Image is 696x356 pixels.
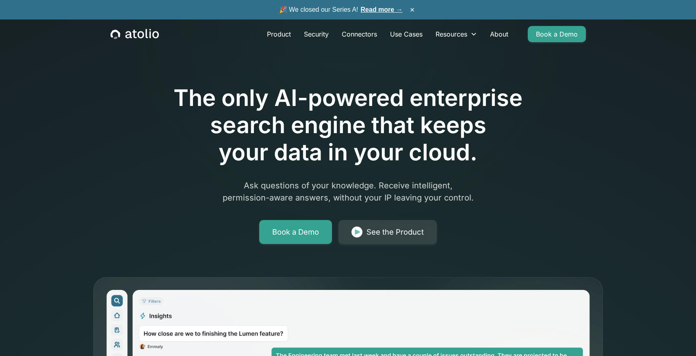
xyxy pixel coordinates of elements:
[366,227,424,238] div: See the Product
[259,220,332,244] a: Book a Demo
[484,26,515,42] a: About
[436,29,467,39] div: Resources
[111,29,159,39] a: home
[361,6,403,13] a: Read more →
[429,26,484,42] div: Resources
[279,5,403,15] span: 🎉 We closed our Series A!
[297,26,335,42] a: Security
[260,26,297,42] a: Product
[384,26,429,42] a: Use Cases
[140,84,556,166] h1: The only AI-powered enterprise search engine that keeps your data in your cloud.
[335,26,384,42] a: Connectors
[408,5,417,14] button: ×
[192,179,504,204] p: Ask questions of your knowledge. Receive intelligent, permission-aware answers, without your IP l...
[528,26,586,42] a: Book a Demo
[338,220,437,244] a: See the Product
